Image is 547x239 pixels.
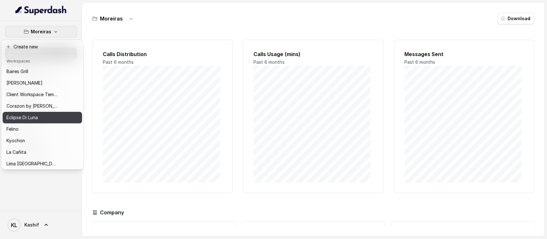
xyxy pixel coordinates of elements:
[6,91,58,98] p: Client Workspace Template
[6,137,25,144] p: Kyochon
[6,125,19,133] p: Felino
[3,41,82,53] button: Create new
[6,114,38,121] p: Eclipse Di Luna
[5,26,77,37] button: Moreiras
[6,160,58,168] p: Lima [GEOGRAPHIC_DATA]
[31,28,51,36] p: Moreiras
[6,68,28,75] p: Baires Grill
[6,79,43,87] p: [PERSON_NAME]
[3,55,82,66] header: Workspaces
[6,148,26,156] p: La Cañita
[6,102,58,110] p: Corazon by [PERSON_NAME]
[1,40,83,169] div: Moreiras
